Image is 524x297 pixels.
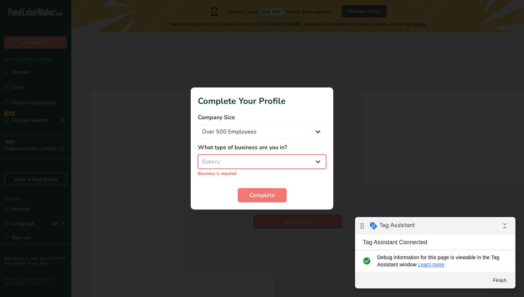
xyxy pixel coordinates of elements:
i: Collapse debug badge [143,2,157,16]
p: Business is required [198,170,326,177]
a: Learn more [63,45,89,50]
button: Complete [238,188,287,202]
span: Tag Assistant [25,5,60,12]
label: What type of business are you in? [198,143,326,152]
h1: Complete Your Profile [198,95,326,107]
i: check_circle [6,37,17,51]
span: Debug information for this page is viewable in the Tag Assistant window [22,37,149,51]
span: Complete [250,191,275,200]
button: Finish [132,57,158,70]
label: Company Size [198,113,326,122]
